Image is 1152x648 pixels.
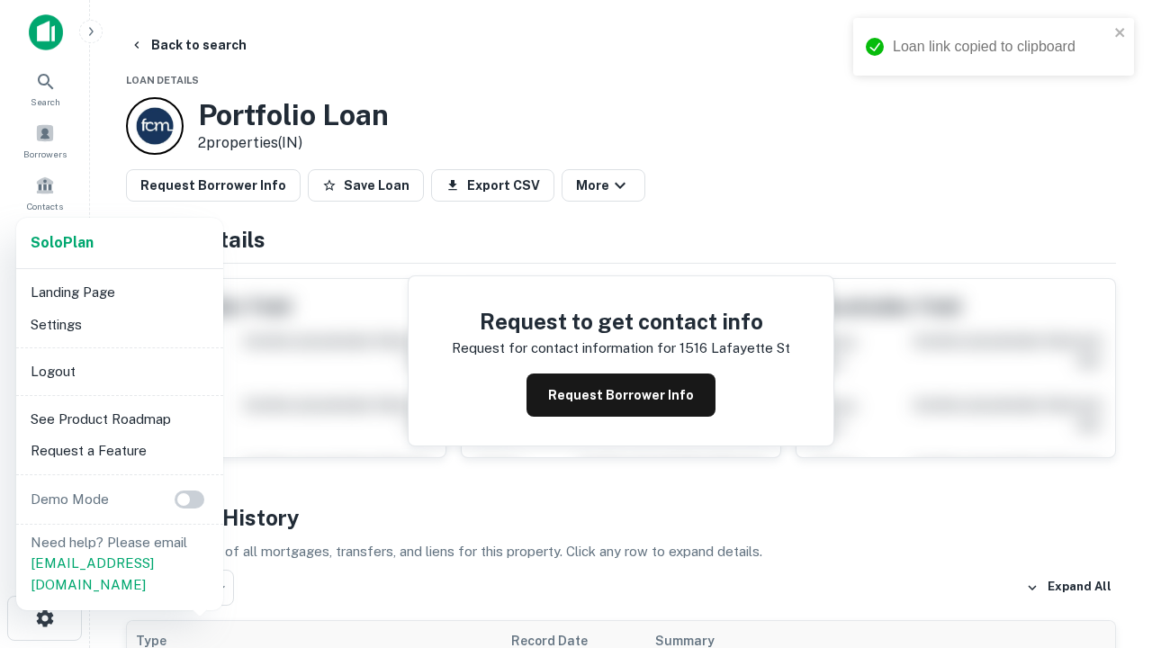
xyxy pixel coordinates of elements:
[23,435,216,467] li: Request a Feature
[31,234,94,251] strong: Solo Plan
[23,355,216,388] li: Logout
[31,532,209,596] p: Need help? Please email
[23,489,116,510] p: Demo Mode
[1062,504,1152,590] iframe: Chat Widget
[23,309,216,341] li: Settings
[31,555,154,592] a: [EMAIL_ADDRESS][DOMAIN_NAME]
[31,232,94,254] a: SoloPlan
[23,403,216,436] li: See Product Roadmap
[23,276,216,309] li: Landing Page
[1114,25,1127,42] button: close
[893,36,1109,58] div: Loan link copied to clipboard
